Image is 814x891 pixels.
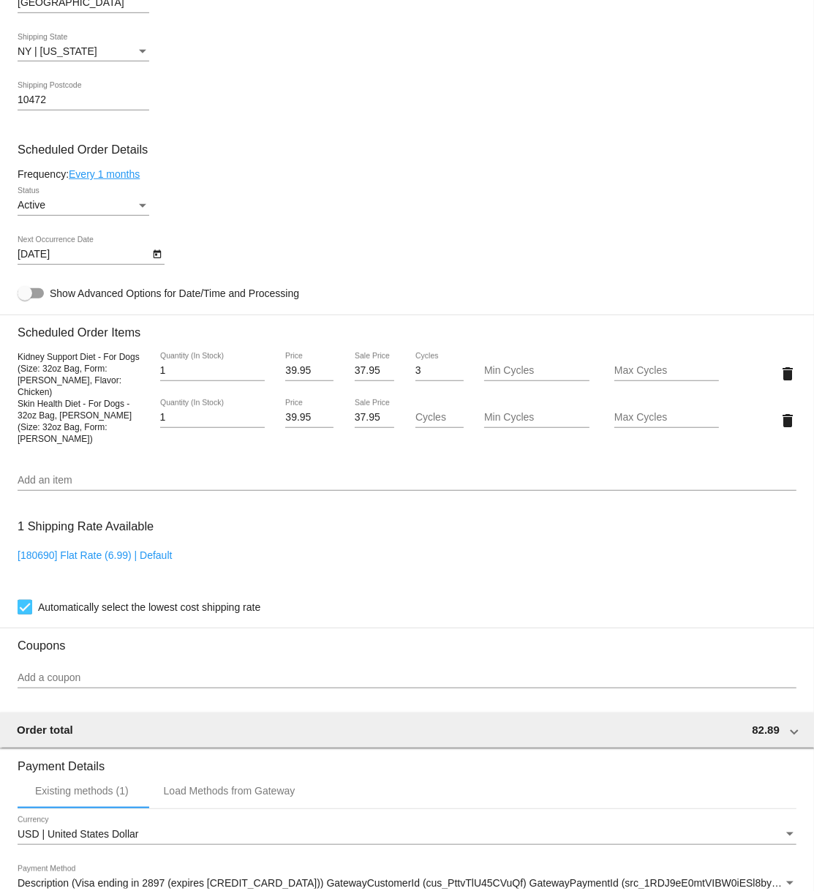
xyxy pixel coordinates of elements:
input: Cycles [415,365,464,377]
span: NY | [US_STATE] [18,45,97,57]
span: USD | United States Dollar [18,828,138,840]
a: Every 1 months [69,168,140,180]
button: Open calendar [149,246,165,261]
a: [180690] Flat Rate (6.99) | Default [18,549,172,561]
input: Next Occurrence Date [18,249,149,260]
input: Shipping Postcode [18,94,149,106]
h3: Coupons [18,628,796,653]
input: Min Cycles [484,412,589,424]
input: Sale Price [355,412,394,424]
input: Cycles [415,412,464,424]
h3: Scheduled Order Details [18,143,796,157]
input: Quantity (In Stock) [160,365,265,377]
input: Add an item [18,475,796,486]
h3: Scheduled Order Items [18,315,796,339]
input: Max Cycles [614,412,719,424]
input: Add a coupon [18,672,796,684]
input: Sale Price [355,365,394,377]
mat-icon: delete [779,365,796,383]
h3: Payment Details [18,748,796,773]
input: Quantity (In Stock) [160,412,265,424]
h3: 1 Shipping Rate Available [18,511,154,542]
mat-select: Payment Method [18,878,796,890]
input: Max Cycles [614,365,719,377]
span: Skin Health Diet - For Dogs - 32oz Bag, [PERSON_NAME] (Size: 32oz Bag, Form: [PERSON_NAME]) [18,399,132,444]
span: Active [18,199,45,211]
span: Show Advanced Options for Date/Time and Processing [50,286,299,301]
span: Kidney Support Diet - For Dogs (Size: 32oz Bag, Form: [PERSON_NAME], Flavor: Chicken) [18,352,140,397]
div: Frequency: [18,168,796,180]
div: Load Methods from Gateway [164,785,295,797]
span: Description (Visa ending in 2897 (expires [CREDIT_CARD_DATA])) GatewayCustomerId (cus_PttvTlU45CV... [18,877,786,889]
div: Existing methods (1) [35,785,129,797]
input: Price [285,365,333,377]
mat-select: Currency [18,829,796,841]
mat-icon: delete [779,412,796,429]
input: Price [285,412,333,424]
span: Order total [17,723,73,736]
span: 82.89 [752,723,780,736]
input: Min Cycles [484,365,589,377]
mat-select: Shipping State [18,46,149,58]
span: Automatically select the lowest cost shipping rate [38,598,260,616]
mat-select: Status [18,200,149,211]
